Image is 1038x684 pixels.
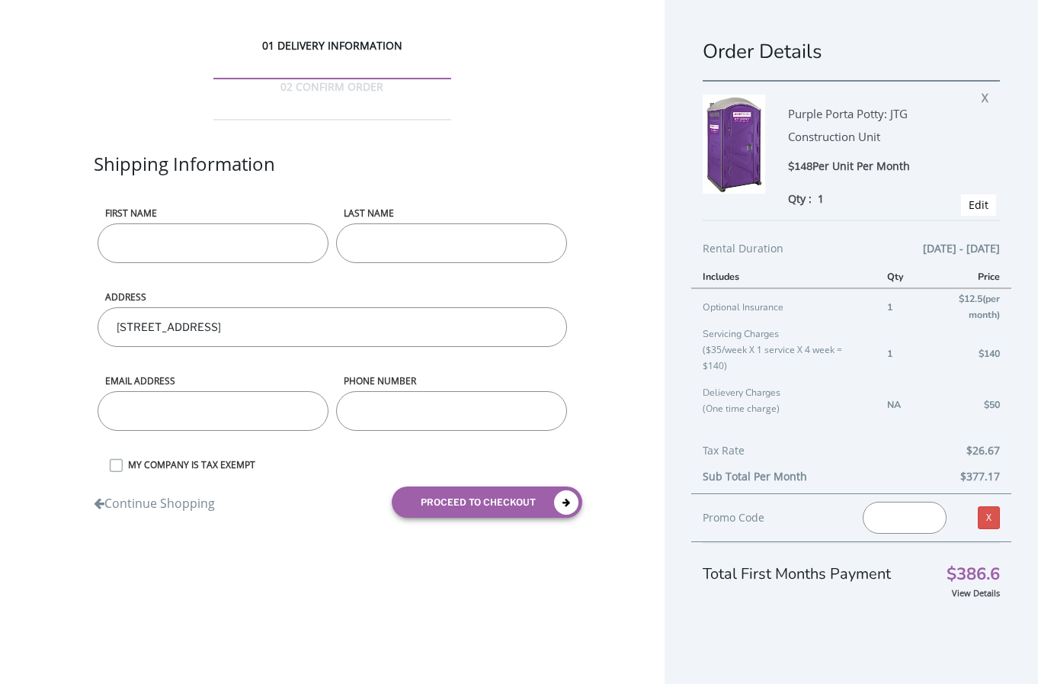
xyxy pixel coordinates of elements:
div: Total First Months Payment [703,542,1000,585]
td: Servicing Charges [691,324,876,383]
b: $377.17 [960,469,1000,483]
div: Tax Rate [703,442,1000,467]
iframe: Live Chat Button [974,604,1038,668]
span: $26.67 [966,442,1000,460]
td: 1 [876,324,915,383]
b: Sub Total Per Month [703,469,807,483]
th: Includes [691,265,876,288]
button: proceed to checkout [392,487,582,518]
label: LAST NAME [336,207,567,220]
span: 1 [818,191,824,206]
span: [DATE] - [DATE] [923,239,1000,258]
label: First name [98,207,328,220]
span: $386.6 [947,567,1000,583]
div: Qty : [788,191,967,207]
a: Continue Shopping [94,487,215,512]
label: phone number [336,374,567,387]
div: 01 DELIVERY INFORMATION [213,38,450,79]
td: Optional Insurance [691,288,876,324]
span: X [982,85,996,105]
div: Shipping Information [94,151,572,207]
td: $50 [915,383,1011,425]
a: View Details [952,587,1000,599]
h1: Order Details [703,38,1000,65]
td: $12.5(per month) [915,288,1011,324]
div: Rental Duration [703,239,1000,265]
td: Delievery Charges [691,383,876,425]
td: $140 [915,324,1011,383]
p: ($35/week X 1 service X 4 week = $140) [703,342,864,374]
th: Price [915,265,1011,288]
a: Edit [969,197,988,212]
span: Per Unit Per Month [812,159,910,173]
td: 1 [876,288,915,324]
div: Promo Code [703,509,840,527]
th: Qty [876,265,915,288]
td: NA [876,383,915,425]
p: (One time charge) [703,400,864,416]
div: Purple Porta Potty: JTG Construction Unit [788,95,967,158]
label: MY COMPANY IS TAX EXEMPT [120,458,572,471]
a: X [978,506,1000,529]
div: 02 CONFIRM ORDER [213,79,450,120]
div: $148 [788,158,967,175]
label: Email address [98,374,328,387]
